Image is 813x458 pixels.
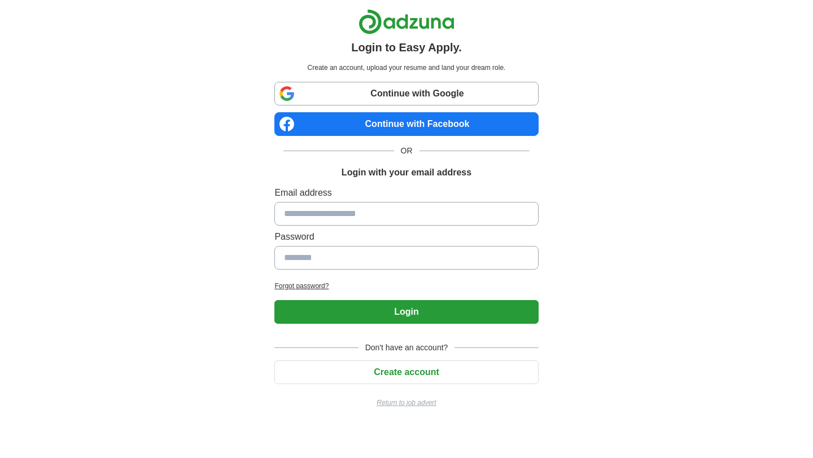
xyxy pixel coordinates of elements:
label: Email address [274,186,538,200]
img: Adzuna logo [359,9,454,34]
button: Create account [274,360,538,384]
span: OR [394,145,419,157]
a: Continue with Google [274,82,538,105]
label: Password [274,230,538,244]
h1: Login to Easy Apply. [351,39,462,56]
button: Login [274,300,538,324]
a: Create account [274,367,538,377]
span: Don't have an account? [359,342,455,354]
a: Continue with Facebook [274,112,538,136]
p: Create an account, upload your resume and land your dream role. [277,63,536,73]
a: Return to job advert [274,398,538,408]
a: Forgot password? [274,281,538,291]
h1: Login with your email address [342,166,471,179]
